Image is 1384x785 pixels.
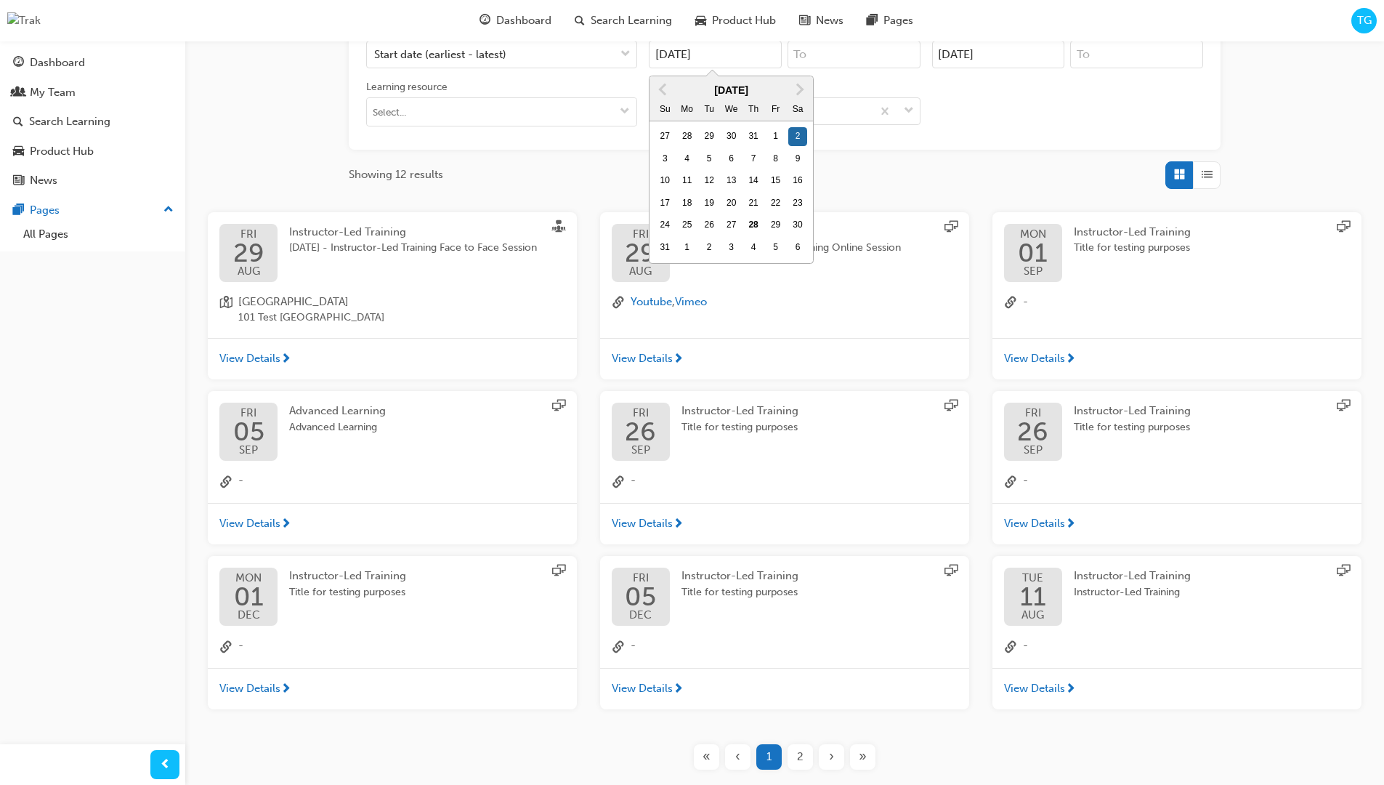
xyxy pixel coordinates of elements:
[655,172,674,190] div: Choose Sunday, August 10th, 2025
[208,212,577,380] button: FRI29AUGInstructor-Led Training[DATE] - Instructor-Led Training Face to Face Sessionlocation-icon...
[233,240,264,266] span: 29
[468,6,563,36] a: guage-iconDashboard
[575,12,585,30] span: search-icon
[563,6,684,36] a: search-iconSearch Learning
[700,150,719,169] div: Choose Tuesday, August 5th, 2025
[219,294,232,326] span: location-icon
[722,238,741,257] div: Choose Wednesday, September 3rd, 2025
[631,294,672,310] button: Youtube
[744,172,763,190] div: Choose Thursday, August 14th, 2025
[367,98,636,126] input: Learning resourcetoggle menu
[673,353,684,366] span: next-icon
[1004,568,1350,626] a: TUE11AUGInstructor-Led TrainingInstructor-Led Training
[1020,610,1046,621] span: AUG
[374,47,506,63] div: Start date (earliest - latest)
[233,229,264,240] span: FRI
[1004,680,1065,697] span: View Details
[992,391,1361,544] button: FRI26SEPInstructor-Led TrainingTitle for testing purposeslink-icon-View Details
[678,216,697,235] div: Choose Monday, August 25th, 2025
[932,41,1065,68] input: Enrollment cut off date
[944,564,958,580] span: sessionType_ONLINE_URL-icon
[289,569,406,582] span: Instructor-Led Training
[678,194,697,213] div: Choose Monday, August 18th, 2025
[6,47,179,197] button: DashboardMy TeamSearch LearningProduct HubNews
[219,224,565,282] a: FRI29AUGInstructor-Led Training[DATE] - Instructor-Led Training Face to Face Session
[366,80,448,94] div: Learning resource
[6,108,179,135] a: Search Learning
[703,749,711,765] span: «
[712,12,776,29] span: Product Hub
[944,399,958,415] span: sessionType_ONLINE_URL-icon
[208,338,577,380] a: View Details
[788,216,807,235] div: Choose Saturday, August 30th, 2025
[552,564,565,580] span: sessionType_ONLINE_URL-icon
[1023,294,1028,313] span: -
[625,408,656,419] span: FRI
[219,568,565,626] a: MON01DECInstructor-Led TrainingTitle for testing purposes
[1174,166,1185,183] span: Grid
[233,408,264,419] span: FRI
[234,573,264,584] span: MON
[625,266,656,277] span: AUG
[788,127,807,146] div: Choose Saturday, August 2nd, 2025
[6,197,179,224] button: Pages
[219,515,280,532] span: View Details
[6,138,179,165] a: Product Hub
[1004,294,1017,313] span: link-icon
[620,106,630,118] span: down-icon
[13,204,24,217] span: pages-icon
[219,294,565,326] a: location-icon[GEOGRAPHIC_DATA]101 Test [GEOGRAPHIC_DATA]
[673,518,684,531] span: next-icon
[655,194,674,213] div: Choose Sunday, August 17th, 2025
[684,6,788,36] a: car-iconProduct Hub
[1017,408,1048,419] span: FRI
[847,744,878,770] button: Last page
[600,212,969,380] button: FRI29AUGInstructor-Led Training[DATE] - Instructor-Led Training Online Sessionlink-iconYoutube,Vi...
[219,403,565,461] a: FRI05SEPAdvanced LearningAdvanced Learning
[13,145,24,158] span: car-icon
[654,126,809,259] div: month 2025-08
[700,127,719,146] div: Choose Tuesday, July 29th, 2025
[1337,399,1350,415] span: sessionType_ONLINE_URL-icon
[722,172,741,190] div: Choose Wednesday, August 13th, 2025
[816,744,847,770] button: Next page
[1337,564,1350,580] span: sessionType_ONLINE_URL-icon
[1074,569,1191,582] span: Instructor-Led Training
[788,6,855,36] a: news-iconNews
[655,150,674,169] div: Choose Sunday, August 3rd, 2025
[600,556,969,709] button: FRI05DECInstructor-Led TrainingTitle for testing purposeslink-icon-View Details
[1074,419,1191,436] span: Title for testing purposes
[744,100,763,119] div: Th
[788,238,807,257] div: Choose Saturday, September 6th, 2025
[163,201,174,220] span: up-icon
[785,744,816,770] button: Page 2
[612,568,958,626] a: FRI05DECInstructor-Led TrainingTitle for testing purposes
[612,472,625,491] span: link-icon
[219,472,232,491] span: link-icon
[681,404,798,417] span: Instructor-Led Training
[673,683,684,696] span: next-icon
[625,419,656,445] span: 26
[234,610,264,621] span: DEC
[233,445,264,456] span: SEP
[695,12,706,30] span: car-icon
[160,756,171,774] span: prev-icon
[612,515,673,532] span: View Details
[30,172,57,189] div: News
[816,12,843,29] span: News
[992,338,1361,380] a: View Details
[649,82,813,99] div: [DATE]
[700,238,719,257] div: Choose Tuesday, September 2nd, 2025
[1065,353,1076,366] span: next-icon
[208,503,577,545] a: View Details
[788,194,807,213] div: Choose Saturday, August 23rd, 2025
[1018,229,1048,240] span: MON
[13,57,24,70] span: guage-icon
[280,683,291,696] span: next-icon
[1023,472,1028,491] span: -
[208,668,577,710] a: View Details
[678,100,697,119] div: Mo
[1065,518,1076,531] span: next-icon
[655,100,674,119] div: Su
[678,238,697,257] div: Choose Monday, September 1st, 2025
